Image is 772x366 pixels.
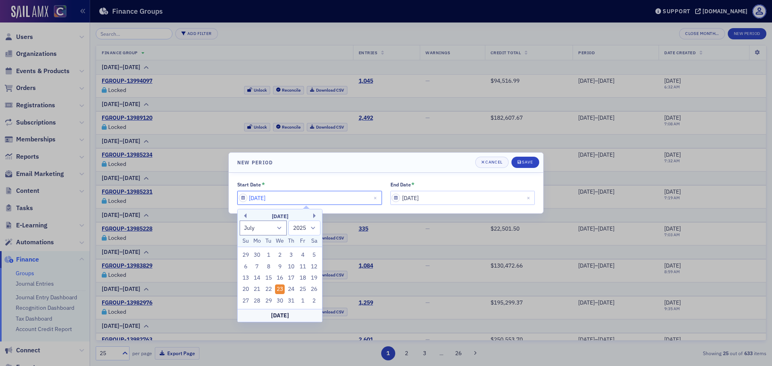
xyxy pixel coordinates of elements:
[252,250,262,260] div: Choose Monday, June 30th, 2025
[298,296,308,306] div: Choose Friday, August 1st, 2025
[524,191,535,205] button: Close
[264,250,273,260] div: Choose Tuesday, July 1st, 2025
[313,213,318,218] button: Next Month
[238,213,322,221] div: [DATE]
[241,296,250,306] div: Choose Sunday, July 27th, 2025
[252,273,262,283] div: Choose Monday, July 14th, 2025
[275,262,285,272] div: Choose Wednesday, July 9th, 2025
[275,236,285,246] div: We
[298,284,308,294] div: Choose Friday, July 25th, 2025
[287,296,296,306] div: Choose Thursday, July 31st, 2025
[287,250,296,260] div: Choose Thursday, July 3rd, 2025
[287,236,296,246] div: Th
[298,273,308,283] div: Choose Friday, July 18th, 2025
[238,309,322,322] div: [DATE]
[287,284,296,294] div: Choose Thursday, July 24th, 2025
[264,284,273,294] div: Choose Tuesday, July 22nd, 2025
[241,284,250,294] div: Choose Sunday, July 20th, 2025
[275,250,285,260] div: Choose Wednesday, July 2nd, 2025
[262,181,265,188] abbr: This field is required
[309,273,319,283] div: Choose Saturday, July 19th, 2025
[511,157,539,168] button: Save
[241,262,250,272] div: Choose Sunday, July 6th, 2025
[522,160,533,164] div: Save
[241,273,250,283] div: Choose Sunday, July 13th, 2025
[264,296,273,306] div: Choose Tuesday, July 29th, 2025
[475,157,509,168] button: Cancel
[241,250,250,260] div: Choose Sunday, June 29th, 2025
[242,213,246,218] button: Previous Month
[309,236,319,246] div: Sa
[309,262,319,272] div: Choose Saturday, July 12th, 2025
[237,191,382,205] input: MM/DD/YYYY
[241,236,250,246] div: Su
[275,273,285,283] div: Choose Wednesday, July 16th, 2025
[309,250,319,260] div: Choose Saturday, July 5th, 2025
[298,250,308,260] div: Choose Friday, July 4th, 2025
[264,262,273,272] div: Choose Tuesday, July 8th, 2025
[390,191,535,205] input: MM/DD/YYYY
[309,284,319,294] div: Choose Saturday, July 26th, 2025
[298,262,308,272] div: Choose Friday, July 11th, 2025
[411,181,415,188] abbr: This field is required
[275,296,285,306] div: Choose Wednesday, July 30th, 2025
[240,249,320,307] div: month 2025-07
[275,284,285,294] div: Choose Wednesday, July 23rd, 2025
[264,236,273,246] div: Tu
[237,159,273,166] h4: New Period
[264,273,273,283] div: Choose Tuesday, July 15th, 2025
[287,262,296,272] div: Choose Thursday, July 10th, 2025
[252,296,262,306] div: Choose Monday, July 28th, 2025
[390,182,411,188] div: End Date
[252,236,262,246] div: Mo
[298,236,308,246] div: Fr
[371,191,382,205] button: Close
[252,262,262,272] div: Choose Monday, July 7th, 2025
[252,284,262,294] div: Choose Monday, July 21st, 2025
[287,273,296,283] div: Choose Thursday, July 17th, 2025
[309,296,319,306] div: Choose Saturday, August 2nd, 2025
[485,160,502,164] div: Cancel
[237,182,261,188] div: Start Date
